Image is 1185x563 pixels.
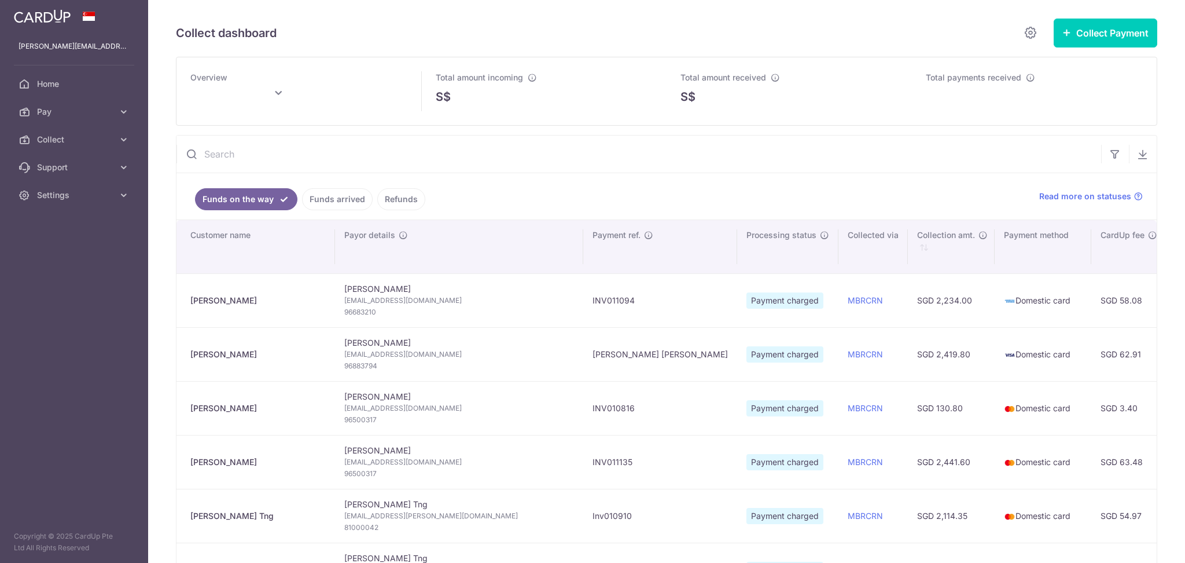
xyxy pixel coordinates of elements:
th: Collection amt. : activate to sort column ascending [908,220,995,273]
span: Total payments received [926,72,1021,82]
span: Collect [37,134,113,145]
th: Payment method [995,220,1091,273]
td: Domestic card [995,327,1091,381]
span: Collection amt. [917,229,975,241]
a: MBRCRN [848,457,883,467]
a: MBRCRN [848,295,883,305]
td: Domestic card [995,489,1091,543]
img: mastercard-sm-87a3fd1e0bddd137fecb07648320f44c262e2538e7db6024463105ddbc961eb2.png [1004,457,1015,469]
a: MBRCRN [848,511,883,521]
span: 96883794 [344,360,574,372]
span: Read more on statuses [1039,191,1131,202]
td: INV011135 [583,435,737,489]
span: [EMAIL_ADDRESS][DOMAIN_NAME] [344,403,574,414]
img: mastercard-sm-87a3fd1e0bddd137fecb07648320f44c262e2538e7db6024463105ddbc961eb2.png [1004,403,1015,415]
span: S$ [680,88,695,105]
span: Processing status [746,229,816,241]
span: Pay [37,106,113,118]
span: 96500317 [344,414,574,426]
th: Customer name [176,220,335,273]
td: INV011094 [583,273,737,327]
td: Domestic card [995,381,1091,435]
span: 96500317 [344,468,574,480]
a: MBRCRN [848,349,883,359]
td: Inv010910 [583,489,737,543]
td: [PERSON_NAME] [335,327,583,381]
td: SGD 130.80 [908,381,995,435]
a: Read more on statuses [1039,191,1143,202]
td: [PERSON_NAME] [335,381,583,435]
span: 81000042 [344,522,574,533]
td: SGD 2,441.60 [908,435,995,489]
span: Payment charged [746,400,823,416]
span: [EMAIL_ADDRESS][PERSON_NAME][DOMAIN_NAME] [344,510,574,522]
span: [EMAIL_ADDRESS][DOMAIN_NAME] [344,456,574,468]
span: Total amount received [680,72,766,82]
div: [PERSON_NAME] [190,349,326,360]
span: Settings [37,189,113,201]
span: [EMAIL_ADDRESS][DOMAIN_NAME] [344,295,574,306]
input: Search [176,136,1101,173]
span: Payment charged [746,508,823,524]
td: SGD 63.48 [1091,435,1166,489]
a: Funds arrived [302,188,373,210]
td: [PERSON_NAME] Tng [335,489,583,543]
h5: Collect dashboard [176,24,277,42]
td: SGD 3.40 [1091,381,1166,435]
td: Domestic card [995,435,1091,489]
span: Payor details [344,229,395,241]
div: [PERSON_NAME] Tng [190,510,326,522]
span: Payment charged [746,454,823,470]
th: CardUp fee [1091,220,1166,273]
td: [PERSON_NAME] [335,273,583,327]
span: Payment charged [746,293,823,309]
td: SGD 2,419.80 [908,327,995,381]
a: Funds on the way [195,188,297,210]
p: [PERSON_NAME][EMAIL_ADDRESS][PERSON_NAME][DOMAIN_NAME] [19,41,130,52]
td: INV010816 [583,381,737,435]
td: SGD 58.08 [1091,273,1166,327]
img: visa-sm-192604c4577d2d35970c8ed26b86981c2741ebd56154ab54ad91a526f0f24972.png [1004,349,1015,361]
td: [PERSON_NAME] [335,435,583,489]
img: american-express-sm-c955881869ff4294d00fd038735fb651958d7f10184fcf1bed3b24c57befb5f2.png [1004,295,1015,307]
a: MBRCRN [848,403,883,413]
td: SGD 2,234.00 [908,273,995,327]
span: Home [37,78,113,90]
th: Collected via [838,220,908,273]
td: SGD 2,114.35 [908,489,995,543]
span: Payment ref. [592,229,641,241]
div: [PERSON_NAME] [190,456,326,468]
button: Collect Payment [1054,19,1157,47]
span: S$ [436,88,451,105]
span: CardUp fee [1101,229,1144,241]
span: Support [37,162,113,173]
img: mastercard-sm-87a3fd1e0bddd137fecb07648320f44c262e2538e7db6024463105ddbc961eb2.png [1004,511,1015,522]
span: Overview [190,72,227,82]
a: Refunds [377,188,425,210]
div: [PERSON_NAME] [190,403,326,414]
span: Payment charged [746,346,823,363]
span: [EMAIL_ADDRESS][DOMAIN_NAME] [344,349,574,360]
td: Domestic card [995,273,1091,327]
td: SGD 62.91 [1091,327,1166,381]
span: Total amount incoming [436,72,523,82]
th: Processing status [737,220,838,273]
span: 96683210 [344,306,574,318]
td: SGD 54.97 [1091,489,1166,543]
div: [PERSON_NAME] [190,295,326,306]
td: [PERSON_NAME] [PERSON_NAME] [583,327,737,381]
th: Payment ref. [583,220,737,273]
img: CardUp [14,9,71,23]
th: Payor details [335,220,583,273]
